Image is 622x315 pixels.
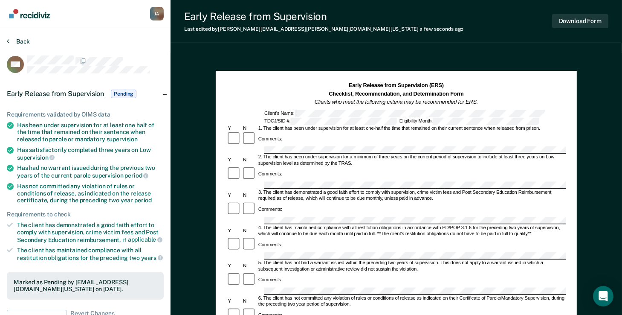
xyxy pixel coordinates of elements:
div: Has not committed any violation of rules or conditions of release, as indicated on the release ce... [17,183,164,204]
div: Requirements to check [7,211,164,218]
div: Requirements validated by OIMS data [7,111,164,118]
div: Open Intercom Messenger [593,286,613,306]
div: The client has demonstrated a good faith effort to comply with supervision, crime victim fees and... [17,222,164,243]
button: Download Form [552,14,608,28]
div: Has satisfactorily completed three years on Low [17,146,164,161]
div: N [242,157,257,163]
div: Marked as Pending by [EMAIL_ADDRESS][DOMAIN_NAME][US_STATE] on [DATE]. [14,279,157,293]
div: N [242,299,257,305]
div: Early Release from Supervision [184,10,464,23]
span: applicable [128,236,162,243]
div: J A [150,7,164,20]
span: Pending [111,90,136,98]
button: Back [7,38,30,45]
div: Y [227,125,242,131]
span: supervision [17,154,55,161]
div: 1. The client has been under supervision for at least one-half the time that remained on their cu... [257,125,566,131]
strong: Early Release from Supervision (ERS) [349,82,444,88]
button: Profile dropdown button [150,7,164,20]
div: 6. The client has not committed any violation of rules or conditions of release as indicated on t... [257,296,566,308]
span: Early Release from Supervision [7,90,104,98]
span: period [134,197,152,204]
em: Clients who meet the following criteria may be recommended for ERS. [315,99,478,105]
div: Last edited by [PERSON_NAME][EMAIL_ADDRESS][PERSON_NAME][DOMAIN_NAME][US_STATE] [184,26,464,32]
span: a few seconds ago [420,26,464,32]
div: N [242,193,257,199]
div: 3. The client has demonstrated a good faith effort to comply with supervision, crime victim fees ... [257,190,566,202]
div: Eligibility Month: [398,117,541,125]
div: 2. The client has been under supervision for a minimum of three years on the current period of su... [257,155,566,167]
img: Recidiviz [9,9,50,18]
div: Y [227,299,242,305]
div: N [242,263,257,269]
div: Comments: [257,242,284,248]
div: Y [227,263,242,269]
div: N [242,228,257,234]
div: Has been under supervision for at least one half of the time that remained on their sentence when... [17,122,164,143]
span: years [141,254,163,261]
span: supervision [107,136,138,143]
div: Client's Name: [263,110,546,117]
div: Has had no warrant issued during the previous two years of the current parole supervision [17,164,164,179]
div: Y [227,157,242,163]
div: The client has maintained compliance with all restitution obligations for the preceding two [17,247,164,261]
div: TDCJ/SID #: [263,117,398,125]
div: Comments: [257,277,284,283]
span: period [124,172,148,179]
div: 5. The client has not had a warrant issued within the preceding two years of supervision. This do... [257,260,566,273]
div: Comments: [257,207,284,213]
div: Comments: [257,171,284,177]
div: Y [227,193,242,199]
strong: Checklist, Recommendation, and Determination Form [329,91,463,97]
div: 4. The client has maintained compliance with all restitution obligations in accordance with PD/PO... [257,225,566,238]
div: N [242,125,257,131]
div: Comments: [257,136,284,142]
div: Y [227,228,242,234]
